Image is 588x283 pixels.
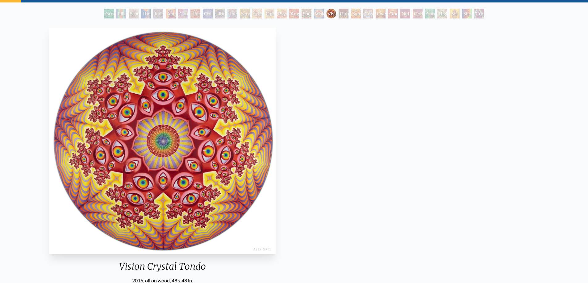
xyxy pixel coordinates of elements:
[425,9,435,18] div: Cannafist
[437,9,447,18] div: Higher Vision
[277,9,287,18] div: Psychomicrograph of a Fractal Paisley Cherub Feather Tip
[104,9,114,18] div: Green Hand
[339,9,348,18] div: Guardian of Infinite Vision
[302,9,311,18] div: Spectral Lotus
[240,9,250,18] div: Seraphic Transport Docking on the Third Eye
[314,9,324,18] div: Vision Crystal
[178,9,188,18] div: Cannabis Sutra
[166,9,176,18] div: Aperture
[129,9,139,18] div: Study for the Great Turn
[141,9,151,18] div: The Torch
[413,9,423,18] div: Godself
[289,9,299,18] div: Angel Skin
[351,9,361,18] div: Sunyata
[116,9,126,18] div: Pillar of Awareness
[326,9,336,18] div: Vision Crystal Tondo
[227,9,237,18] div: The Seer
[388,9,398,18] div: One
[450,9,460,18] div: Sol Invictus
[47,261,278,277] div: Vision Crystal Tondo
[474,9,484,18] div: Cuddle
[190,9,200,18] div: Third Eye Tears of Joy
[203,9,213,18] div: Collective Vision
[400,9,410,18] div: Net of Being
[252,9,262,18] div: Fractal Eyes
[49,28,276,254] img: Vision-Crystal-Tondo-2015-Alex-Grey-watermarked.jpg
[215,9,225,18] div: Liberation Through Seeing
[153,9,163,18] div: Rainbow Eye Ripple
[265,9,274,18] div: Ophanic Eyelash
[363,9,373,18] div: Cosmic Elf
[462,9,472,18] div: Shpongled
[376,9,386,18] div: Oversoul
